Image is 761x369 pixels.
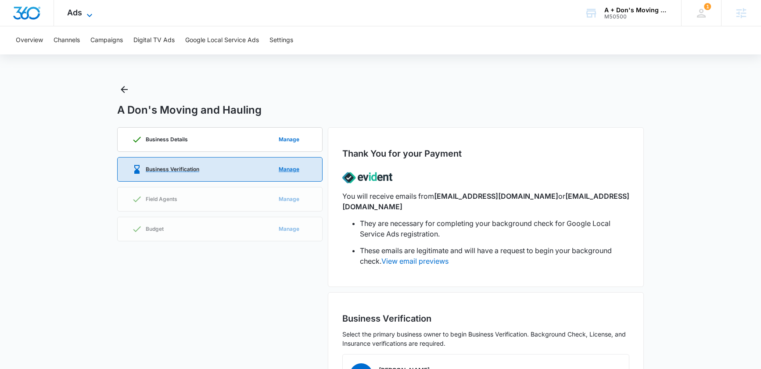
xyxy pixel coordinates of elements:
[342,312,629,325] h2: Business Verification
[434,192,558,201] span: [EMAIL_ADDRESS][DOMAIN_NAME]
[704,3,711,10] span: 1
[342,192,629,211] span: [EMAIL_ADDRESS][DOMAIN_NAME]
[133,26,175,54] button: Digital TV Ads
[360,245,629,266] li: These emails are legitimate and will have a request to begin your background check.
[381,257,449,265] a: View email previews
[117,157,323,182] a: Business VerificationManage
[146,167,199,172] p: Business Verification
[67,8,82,17] span: Ads
[342,165,392,191] img: lsa-evident
[270,159,308,180] button: Manage
[342,147,462,160] h2: Thank You for your Payment
[54,26,80,54] button: Channels
[117,82,131,97] button: Back
[90,26,123,54] button: Campaigns
[270,129,308,150] button: Manage
[16,26,43,54] button: Overview
[604,7,668,14] div: account name
[269,26,293,54] button: Settings
[604,14,668,20] div: account id
[342,191,629,212] p: You will receive emails from or
[342,330,629,348] p: Select the primary business owner to begin Business Verification. Background Check, License, and ...
[704,3,711,10] div: notifications count
[117,127,323,152] a: Business DetailsManage
[146,137,188,142] p: Business Details
[117,104,262,117] h1: A Don's Moving and Hauling
[360,218,629,239] li: They are necessary for completing your background check for Google Local Service Ads registration.
[185,26,259,54] button: Google Local Service Ads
